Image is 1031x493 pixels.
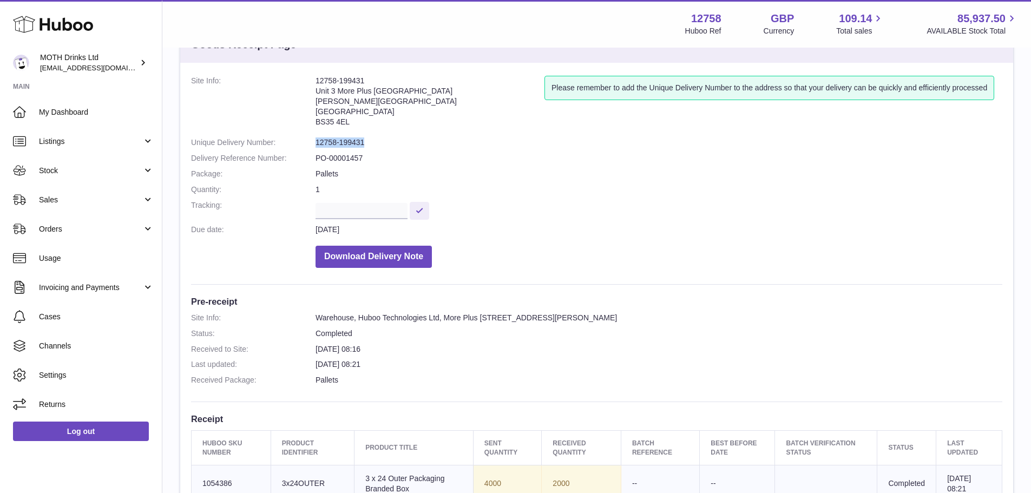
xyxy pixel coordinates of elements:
[191,413,1002,425] h3: Receipt
[836,11,884,36] a: 109.14 Total sales
[39,282,142,293] span: Invoicing and Payments
[316,344,1002,354] dd: [DATE] 08:16
[316,246,432,268] button: Download Delivery Note
[191,359,316,370] dt: Last updated:
[316,313,1002,323] dd: Warehouse, Huboo Technologies Ltd, More Plus [STREET_ADDRESS][PERSON_NAME]
[764,26,794,36] div: Currency
[39,166,142,176] span: Stock
[316,153,1002,163] dd: PO-00001457
[191,295,1002,307] h3: Pre-receipt
[316,359,1002,370] dd: [DATE] 08:21
[685,26,721,36] div: Huboo Ref
[775,431,877,465] th: Batch Verification Status
[700,431,775,465] th: Best Before Date
[39,399,154,410] span: Returns
[39,136,142,147] span: Listings
[271,431,354,465] th: Product Identifier
[39,341,154,351] span: Channels
[191,328,316,339] dt: Status:
[691,11,721,26] strong: 12758
[39,312,154,322] span: Cases
[192,431,271,465] th: Huboo SKU Number
[316,76,544,132] address: 12758-199431 Unit 3 More Plus [GEOGRAPHIC_DATA] [PERSON_NAME][GEOGRAPHIC_DATA] [GEOGRAPHIC_DATA] ...
[621,431,699,465] th: Batch Reference
[316,169,1002,179] dd: Pallets
[191,137,316,148] dt: Unique Delivery Number:
[927,11,1018,36] a: 85,937.50 AVAILABLE Stock Total
[191,225,316,235] dt: Due date:
[191,200,316,219] dt: Tracking:
[191,169,316,179] dt: Package:
[544,76,994,100] div: Please remember to add the Unique Delivery Number to the address so that your delivery can be qui...
[316,328,1002,339] dd: Completed
[316,137,1002,148] dd: 12758-199431
[839,11,872,26] span: 109.14
[191,76,316,132] dt: Site Info:
[13,422,149,441] a: Log out
[39,224,142,234] span: Orders
[191,185,316,195] dt: Quantity:
[836,26,884,36] span: Total sales
[877,431,936,465] th: Status
[316,375,1002,385] dd: Pallets
[40,63,159,72] span: [EMAIL_ADDRESS][DOMAIN_NAME]
[936,431,1002,465] th: Last updated
[191,344,316,354] dt: Received to Site:
[13,55,29,71] img: orders@mothdrinks.com
[39,107,154,117] span: My Dashboard
[40,52,137,73] div: MOTH Drinks Ltd
[39,253,154,264] span: Usage
[927,26,1018,36] span: AVAILABLE Stock Total
[473,431,541,465] th: Sent Quantity
[316,185,1002,195] dd: 1
[957,11,1006,26] span: 85,937.50
[191,313,316,323] dt: Site Info:
[542,431,621,465] th: Received Quantity
[191,153,316,163] dt: Delivery Reference Number:
[191,375,316,385] dt: Received Package:
[39,370,154,380] span: Settings
[316,225,1002,235] dd: [DATE]
[771,11,794,26] strong: GBP
[354,431,474,465] th: Product title
[39,195,142,205] span: Sales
